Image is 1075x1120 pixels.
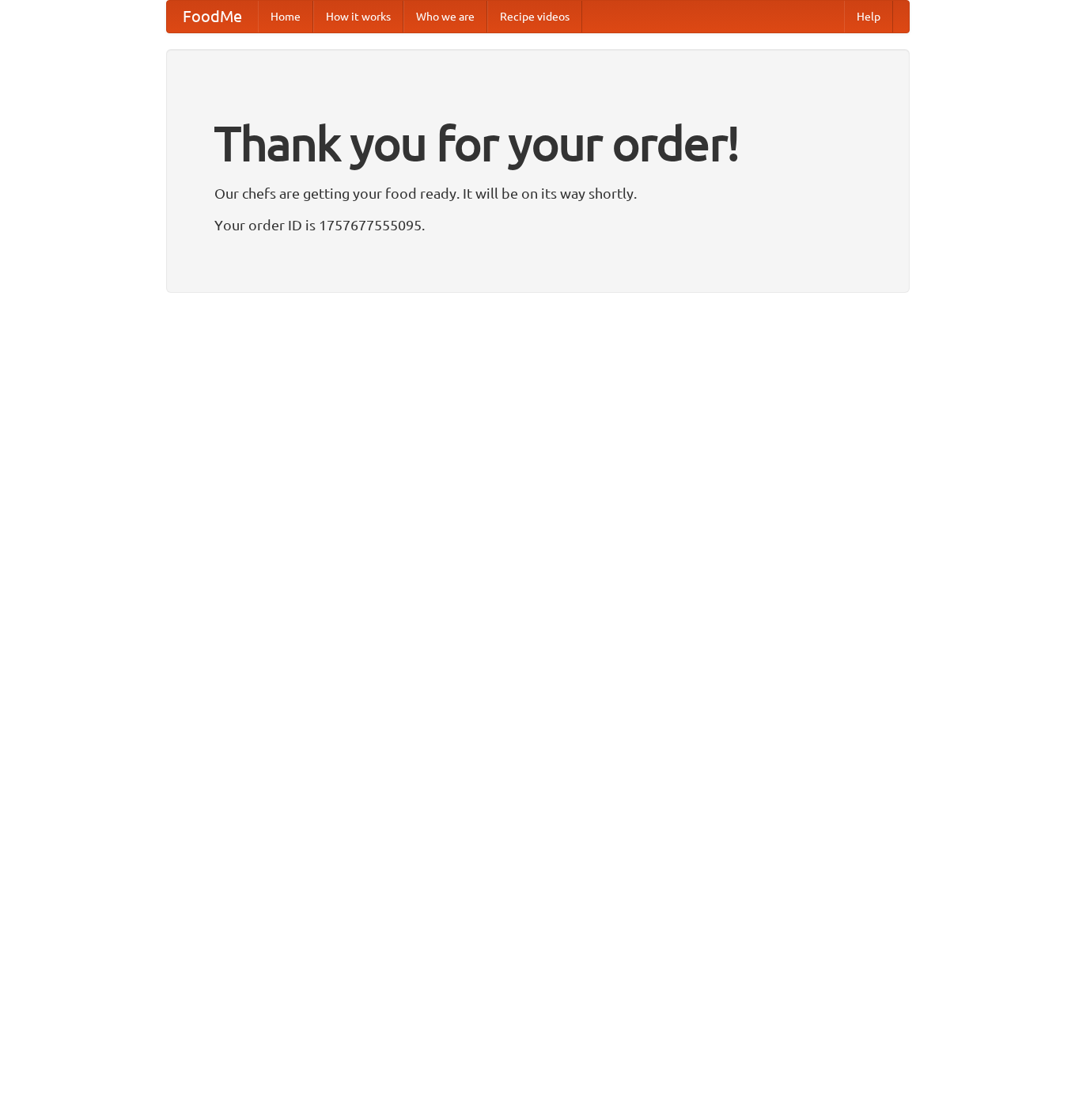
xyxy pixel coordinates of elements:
a: How it works [313,1,403,32]
a: Home [258,1,313,32]
p: Our chefs are getting your food ready. It will be on its way shortly. [214,181,861,205]
a: FoodMe [167,1,258,32]
a: Help [844,1,893,32]
a: Who we are [403,1,487,32]
p: Your order ID is 1757677555095. [214,213,861,237]
h1: Thank you for your order! [214,105,861,181]
a: Recipe videos [487,1,582,32]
